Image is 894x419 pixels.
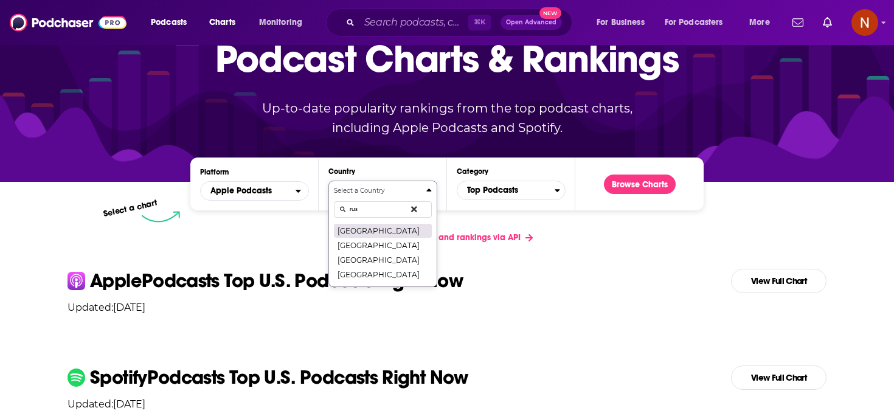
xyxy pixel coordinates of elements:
p: Up-to-date popularity rankings from the top podcast charts, including Apple Podcasts and Spotify. [238,99,656,137]
a: Show notifications dropdown [818,12,837,33]
button: Browse Charts [604,175,676,194]
img: select arrow [142,211,180,223]
button: Countries [328,181,437,287]
button: Categories [457,181,566,200]
h4: Select a Country [334,188,421,194]
span: For Business [597,14,645,31]
span: Open Advanced [506,19,556,26]
img: apple Icon [68,272,85,289]
img: Podchaser - Follow, Share and Rate Podcasts [10,11,126,34]
p: Select a chart [102,198,158,219]
a: Show notifications dropdown [788,12,808,33]
p: Updated: [DATE] [58,398,836,410]
h2: Platforms [200,181,309,201]
button: Open AdvancedNew [501,15,562,30]
p: Apple Podcasts Top U.S. Podcasts Right Now [90,271,463,291]
button: [GEOGRAPHIC_DATA] [334,252,432,267]
span: More [749,14,770,31]
button: open menu [200,181,309,201]
button: open menu [657,13,741,32]
input: Search podcasts, credits, & more... [359,13,468,32]
button: [GEOGRAPHIC_DATA] [334,223,432,238]
span: Charts [209,14,235,31]
span: Top Podcasts [457,180,555,201]
button: [GEOGRAPHIC_DATA] [334,267,432,282]
span: New [539,7,561,19]
button: open menu [251,13,318,32]
input: Search Countries... [334,201,432,218]
span: ⌘ K [468,15,491,30]
a: Charts [201,13,243,32]
span: Podcasts [151,14,187,31]
p: Podcast Charts & Rankings [215,19,679,98]
img: spotify Icon [68,369,85,386]
span: Monitoring [259,14,302,31]
p: Updated: [DATE] [58,302,836,313]
button: [GEOGRAPHIC_DATA] [334,238,432,252]
span: Logged in as AdelNBM [851,9,878,36]
span: Get podcast charts and rankings via API [361,232,521,243]
button: open menu [142,13,203,32]
button: open menu [741,13,785,32]
p: Spotify Podcasts Top U.S. Podcasts Right Now [90,368,468,387]
img: User Profile [851,9,878,36]
button: Show profile menu [851,9,878,36]
div: Search podcasts, credits, & more... [338,9,584,36]
a: View Full Chart [731,269,826,293]
span: For Podcasters [665,14,723,31]
span: Apple Podcasts [210,187,272,195]
a: View Full Chart [731,365,826,390]
a: Get podcast charts and rankings via API [351,223,542,252]
button: open menu [588,13,660,32]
